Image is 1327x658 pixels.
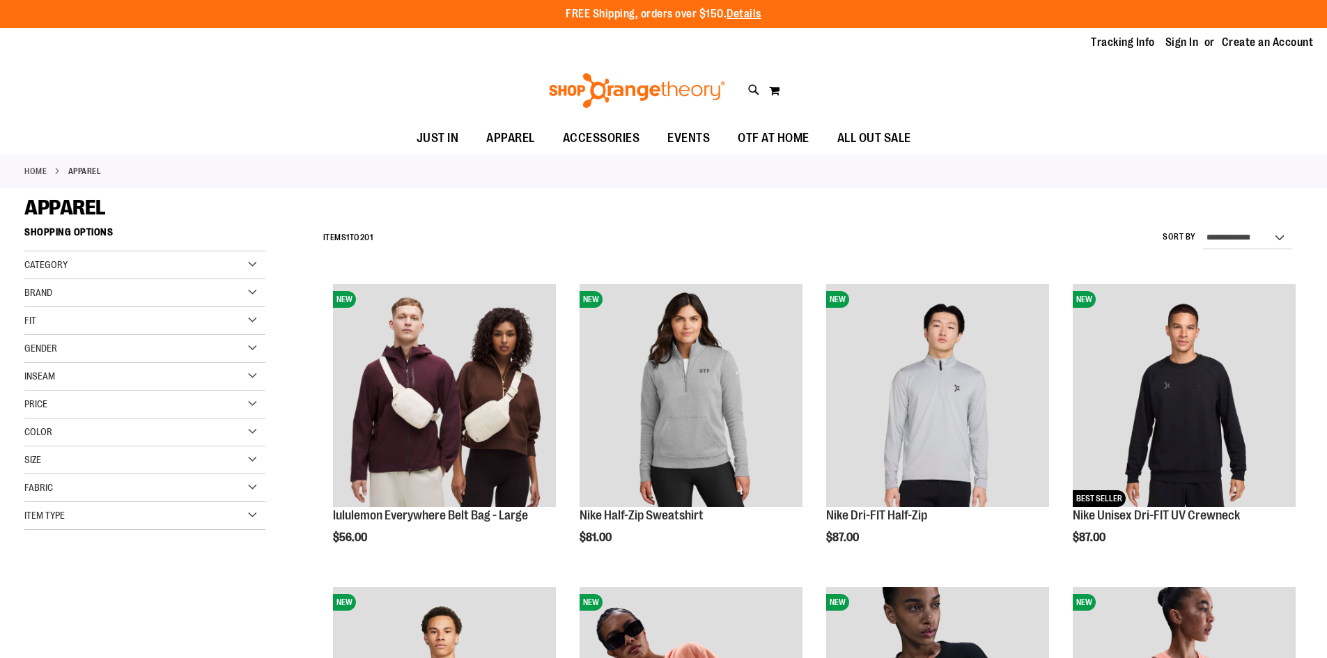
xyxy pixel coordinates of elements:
span: Gender [24,343,57,354]
img: Nike Dri-FIT Half-Zip [826,284,1049,507]
a: Tracking Info [1091,35,1155,50]
span: NEW [826,594,849,611]
span: APPAREL [24,196,106,219]
p: FREE Shipping, orders over $150. [566,6,761,22]
span: NEW [333,291,356,308]
span: $81.00 [580,531,614,544]
span: ACCESSORIES [563,123,640,154]
div: product [1066,277,1303,579]
a: Nike Unisex Dri-FIT UV CrewneckNEWBEST SELLER [1073,284,1296,509]
strong: APPAREL [68,165,102,178]
img: Nike Unisex Dri-FIT UV Crewneck [1073,284,1296,507]
a: Home [24,165,47,178]
span: $87.00 [826,531,861,544]
img: lululemon Everywhere Belt Bag - Large [333,284,556,507]
span: 1 [346,233,350,242]
strong: Shopping Options [24,220,265,251]
span: Fit [24,315,36,326]
span: JUST IN [417,123,459,154]
span: NEW [1073,291,1096,308]
span: NEW [1073,594,1096,611]
span: $87.00 [1073,531,1108,544]
a: lululemon Everywhere Belt Bag - LargeNEW [333,284,556,509]
a: Sign In [1165,35,1199,50]
span: NEW [826,291,849,308]
span: $56.00 [333,531,369,544]
span: EVENTS [667,123,710,154]
span: Fabric [24,482,53,493]
span: OTF AT HOME [738,123,809,154]
span: ALL OUT SALE [837,123,911,154]
span: Price [24,398,47,409]
span: APPAREL [486,123,535,154]
span: Inseam [24,370,55,382]
label: Sort By [1163,231,1196,243]
span: NEW [580,594,603,611]
span: Size [24,454,41,465]
a: Nike Half-Zip Sweatshirt [580,508,704,522]
div: product [573,277,809,579]
span: Brand [24,287,52,298]
a: lululemon Everywhere Belt Bag - Large [333,508,528,522]
span: Item Type [24,510,65,521]
a: Create an Account [1222,35,1314,50]
a: Nike Dri-FIT Half-Zip [826,508,927,522]
h2: Items to [323,227,373,249]
a: Details [727,8,761,20]
div: product [326,277,563,579]
span: BEST SELLER [1073,490,1126,507]
span: Color [24,426,52,437]
img: Shop Orangetheory [547,73,727,108]
div: product [819,277,1056,579]
span: Category [24,259,68,270]
a: Nike Dri-FIT Half-ZipNEW [826,284,1049,509]
span: 201 [360,233,373,242]
span: NEW [333,594,356,611]
img: Nike Half-Zip Sweatshirt [580,284,802,507]
a: Nike Unisex Dri-FIT UV Crewneck [1073,508,1240,522]
span: NEW [580,291,603,308]
a: Nike Half-Zip SweatshirtNEW [580,284,802,509]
